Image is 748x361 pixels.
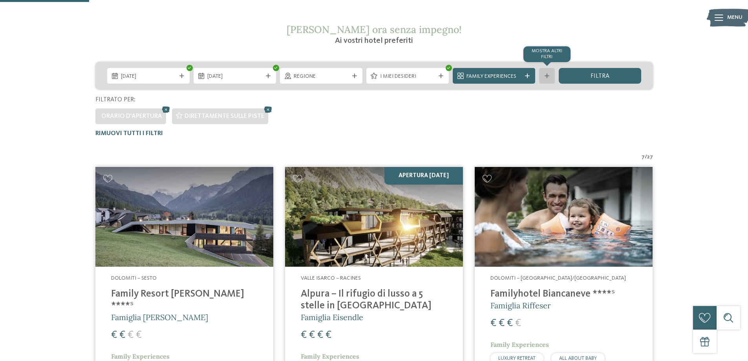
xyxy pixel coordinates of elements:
img: Cercate un hotel per famiglie? Qui troverete solo i migliori! [475,167,653,267]
span: mostra altri filtri [532,49,562,59]
span: filtra [591,73,609,79]
span: Orario d'apertura [101,113,162,119]
span: Family Experiences [490,341,549,348]
span: € [490,318,496,328]
span: 27 [647,153,653,161]
span: € [136,330,142,340]
span: € [499,318,505,328]
span: Family Experiences [301,352,359,360]
span: Dolomiti – Sesto [111,275,157,281]
h4: Family Resort [PERSON_NAME] ****ˢ [111,288,258,312]
img: Family Resort Rainer ****ˢ [95,167,273,267]
img: Cercate un hotel per famiglie? Qui troverete solo i migliori! [285,167,463,267]
span: Ai vostri hotel preferiti [335,37,413,45]
span: € [301,330,307,340]
span: Famiglia Eisendle [301,312,363,322]
h4: Alpura – Il rifugio di lusso a 5 stelle in [GEOGRAPHIC_DATA] [301,288,447,312]
span: Famiglia Riffeser [490,301,551,310]
span: Valle Isarco – Racines [301,275,361,281]
span: Filtrato per: [95,97,135,103]
span: LUXURY RETREAT [498,356,536,361]
span: € [309,330,315,340]
span: € [326,330,331,340]
span: € [128,330,134,340]
span: I miei desideri [380,73,435,81]
span: € [317,330,323,340]
span: [DATE] [121,73,176,81]
span: Rimuovi tutti i filtri [95,130,163,137]
span: € [515,318,521,328]
span: 7 [642,153,645,161]
span: € [507,318,513,328]
span: Family Experiences [466,73,521,81]
span: [PERSON_NAME] ora senza impegno! [287,23,462,36]
span: / [645,153,647,161]
span: Regione [294,73,349,81]
span: € [119,330,125,340]
span: Famiglia [PERSON_NAME] [111,312,208,322]
span: Direttamente sulle piste [185,113,264,119]
span: € [111,330,117,340]
span: Family Experiences [111,352,170,360]
h4: Familyhotel Biancaneve ****ˢ [490,288,637,300]
span: ALL ABOUT BABY [559,356,597,361]
span: Dolomiti – [GEOGRAPHIC_DATA]/[GEOGRAPHIC_DATA] [490,275,626,281]
span: [DATE] [207,73,262,81]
